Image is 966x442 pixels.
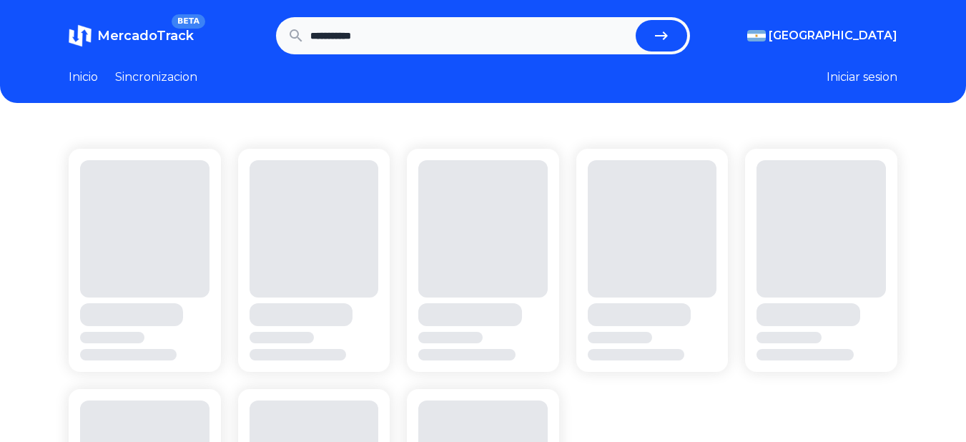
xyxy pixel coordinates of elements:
[747,30,766,41] img: Argentina
[769,27,897,44] span: [GEOGRAPHIC_DATA]
[172,14,205,29] span: BETA
[69,69,98,86] a: Inicio
[115,69,197,86] a: Sincronizacion
[827,69,897,86] button: Iniciar sesion
[97,28,194,44] span: MercadoTrack
[69,24,92,47] img: MercadoTrack
[747,27,897,44] button: [GEOGRAPHIC_DATA]
[69,24,194,47] a: MercadoTrackBETA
